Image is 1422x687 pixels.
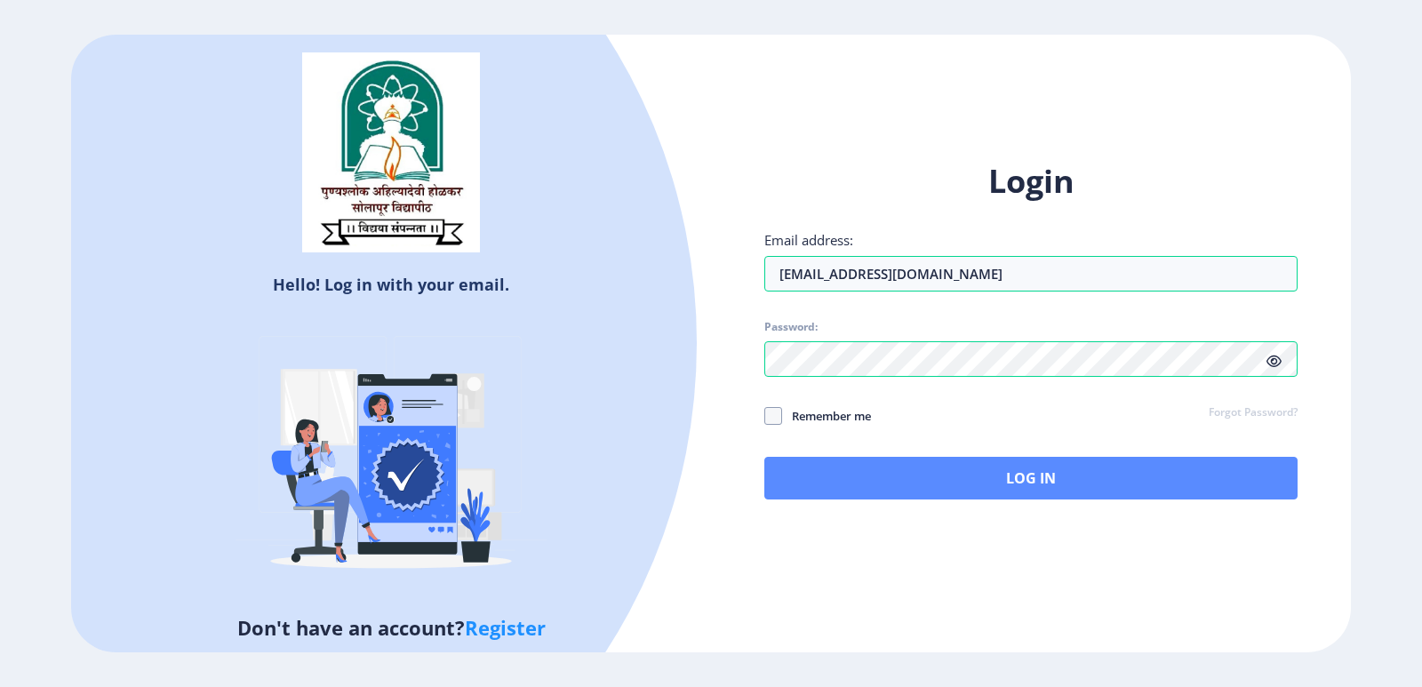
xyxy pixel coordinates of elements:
[1209,405,1298,421] a: Forgot Password?
[764,160,1298,203] h1: Login
[465,614,546,641] a: Register
[764,457,1298,499] button: Log In
[302,52,480,253] img: sulogo.png
[764,256,1298,292] input: Email address
[84,613,698,642] h5: Don't have an account?
[764,320,818,334] label: Password:
[764,231,853,249] label: Email address:
[782,405,871,427] span: Remember me
[236,302,547,613] img: Verified-rafiki.svg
